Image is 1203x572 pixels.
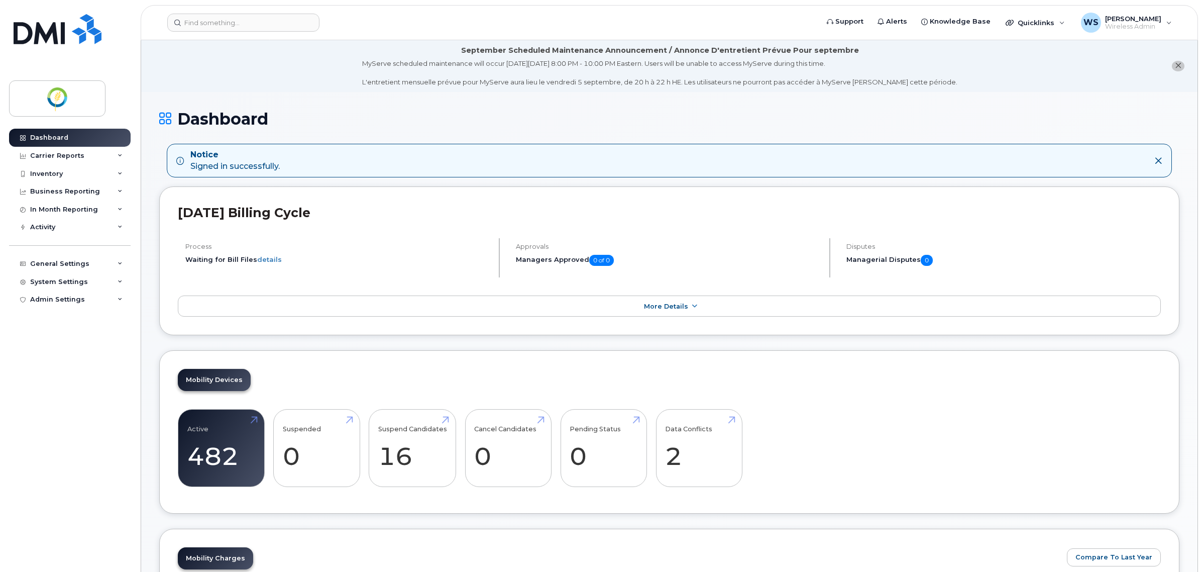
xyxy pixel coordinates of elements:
[474,415,542,482] a: Cancel Candidates 0
[178,547,253,569] a: Mobility Charges
[1067,548,1161,566] button: Compare To Last Year
[665,415,733,482] a: Data Conflicts 2
[159,110,1179,128] h1: Dashboard
[185,255,490,264] li: Waiting for Bill Files
[190,149,280,161] strong: Notice
[187,415,255,482] a: Active 482
[178,369,251,391] a: Mobility Devices
[570,415,637,482] a: Pending Status 0
[190,149,280,172] div: Signed in successfully.
[362,59,957,87] div: MyServe scheduled maintenance will occur [DATE][DATE] 8:00 PM - 10:00 PM Eastern. Users will be u...
[846,243,1161,250] h4: Disputes
[283,415,351,482] a: Suspended 0
[378,415,447,482] a: Suspend Candidates 16
[644,303,688,310] span: More Details
[257,255,282,263] a: details
[461,45,859,56] div: September Scheduled Maintenance Announcement / Annonce D'entretient Prévue Pour septembre
[516,243,821,250] h4: Approvals
[185,243,490,250] h4: Process
[921,255,933,266] span: 0
[846,255,1161,266] h5: Managerial Disputes
[589,255,614,266] span: 0 of 0
[1172,61,1184,71] button: close notification
[178,205,1161,220] h2: [DATE] Billing Cycle
[516,255,821,266] h5: Managers Approved
[1075,552,1152,562] span: Compare To Last Year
